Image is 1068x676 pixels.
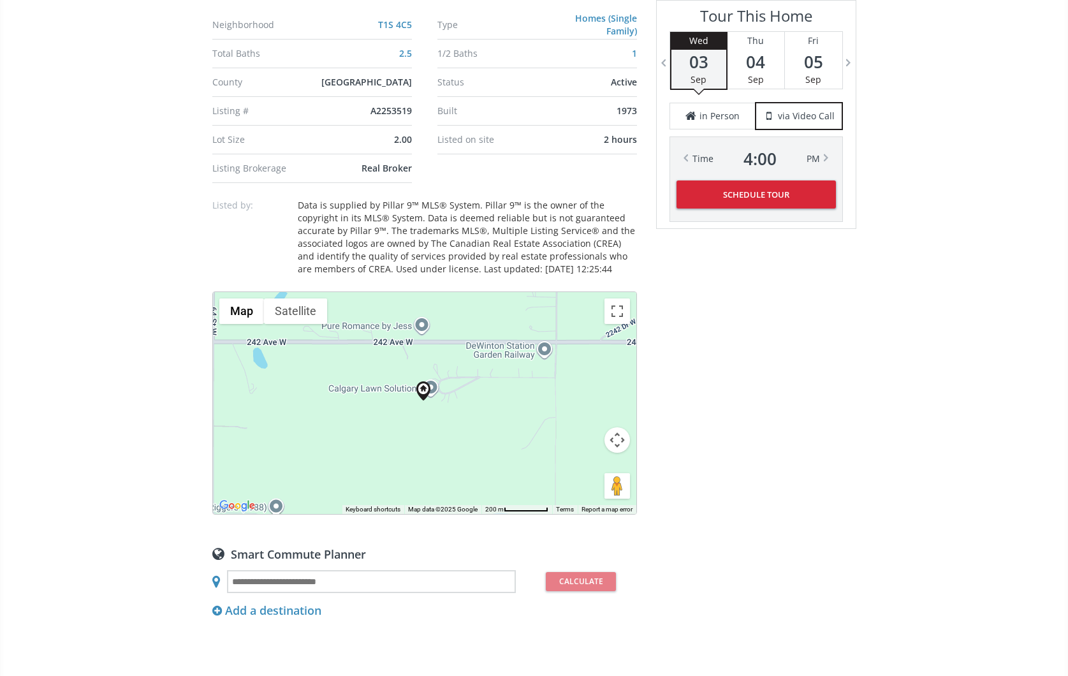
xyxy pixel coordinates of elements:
span: [GEOGRAPHIC_DATA] [321,76,412,88]
div: Smart Commute Planner [212,547,637,561]
div: Total Baths [212,49,318,58]
span: via Video Call [778,110,835,122]
img: Google [216,497,258,514]
h3: Tour This Home [669,7,843,31]
span: Real Broker [362,162,412,174]
div: Neighborhood [212,20,318,29]
div: Status [437,78,543,87]
div: County [212,78,318,87]
button: Show street map [219,298,264,324]
span: Active [611,76,637,88]
button: Map Scale: 200 m per 66 pixels [481,505,552,514]
div: 1/2 Baths [437,49,543,58]
span: 200 m [485,506,504,513]
div: Thu [728,32,784,50]
a: 1 [632,47,637,59]
div: Lot Size [212,135,318,144]
button: Schedule Tour [677,180,836,209]
div: Listing # [212,107,318,115]
button: Calculate [546,572,616,591]
span: A2253519 [370,105,412,117]
button: Keyboard shortcuts [346,505,400,514]
span: 1973 [617,105,637,117]
span: 2.00 [394,133,412,145]
span: Map data ©2025 Google [408,506,478,513]
span: Sep [691,73,706,85]
div: Type [437,20,543,29]
div: Listing Brokerage [212,164,318,173]
a: Open this area in Google Maps (opens a new window) [216,497,258,514]
div: Listed on site [437,135,543,144]
div: Data is supplied by Pillar 9™ MLS® System. Pillar 9™ is the owner of the copyright in its MLS® Sy... [298,199,637,276]
div: Fri [785,32,842,50]
span: 03 [671,53,726,71]
span: 04 [728,53,784,71]
span: Sep [805,73,821,85]
p: Listed by: [212,199,289,212]
span: 05 [785,53,842,71]
button: Map camera controls [604,427,630,453]
span: 4 : 00 [743,150,777,168]
div: Built [437,107,543,115]
button: Drag Pegman onto the map to open Street View [604,473,630,499]
a: T1S 4C5 [378,18,412,31]
button: Show satellite imagery [264,298,327,324]
button: Toggle fullscreen view [604,298,630,324]
div: Time PM [692,150,820,168]
div: Add a destination [212,603,321,619]
a: Report a map error [582,506,633,513]
a: 2.5 [399,47,412,59]
span: in Person [699,110,740,122]
div: Wed [671,32,726,50]
span: 2 hours [604,133,637,145]
a: Terms [556,506,574,513]
a: Homes (Single Family) [575,12,637,37]
span: Sep [748,73,764,85]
